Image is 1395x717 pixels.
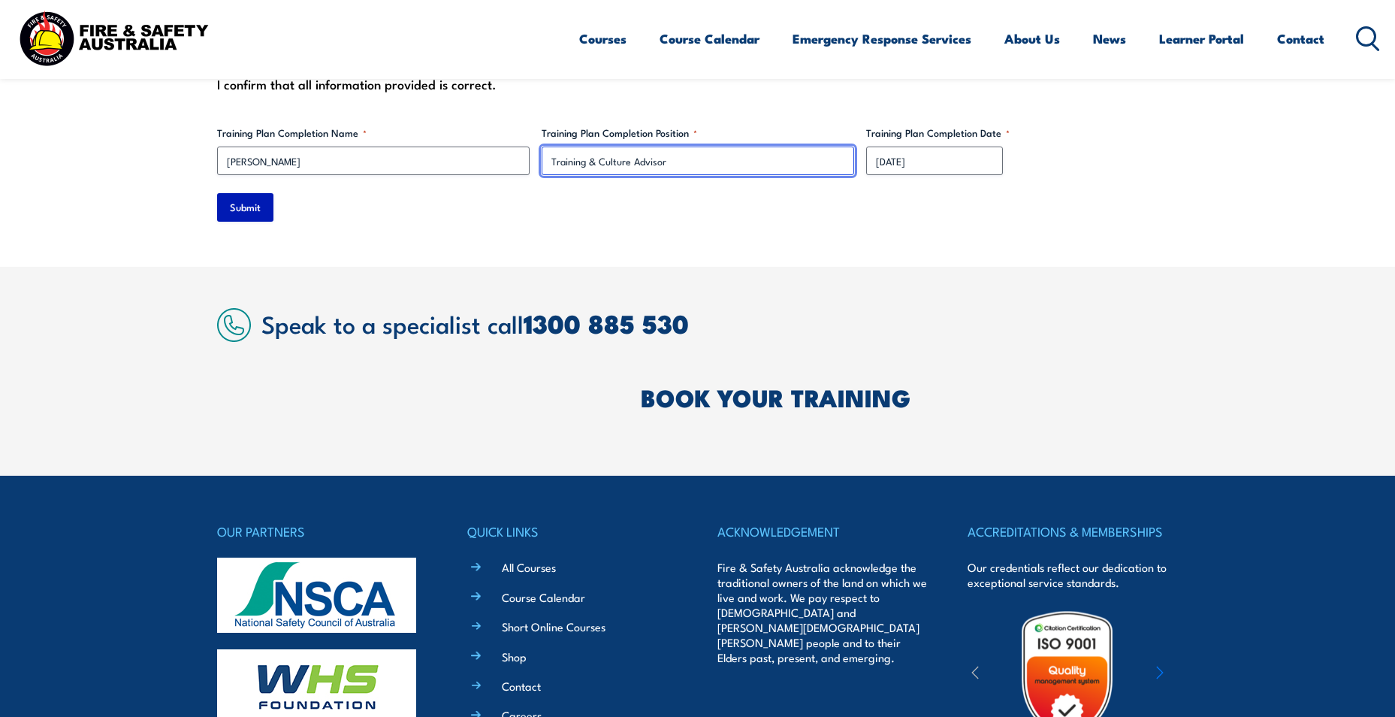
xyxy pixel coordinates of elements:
a: Contact [1277,19,1324,59]
label: Training Plan Completion Date [866,126,1179,141]
label: Training Plan Completion Position [542,126,854,141]
div: I confirm that all information provided is correct. [217,73,1179,95]
a: News [1093,19,1126,59]
a: Contact [502,678,541,694]
a: Learner Portal [1159,19,1244,59]
h4: ACCREDITATIONS & MEMBERSHIPS [968,521,1178,542]
a: Emergency Response Services [793,19,971,59]
a: Short Online Courses [502,619,605,634]
h2: Speak to a specialist call [261,310,1179,337]
input: Submit [217,193,273,222]
h4: OUR PARTNERS [217,521,427,542]
input: dd/mm/yyyy [866,147,1003,175]
p: Fire & Safety Australia acknowledge the traditional owners of the land on which we live and work.... [717,560,928,665]
h4: ACKNOWLEDGEMENT [717,521,928,542]
a: Course Calendar [660,19,759,59]
a: All Courses [502,559,556,575]
img: nsca-logo-footer [217,558,416,633]
p: Our credentials reflect our dedication to exceptional service standards. [968,560,1178,590]
img: ewpa-logo [1134,649,1264,701]
a: Shop [502,649,527,664]
a: Course Calendar [502,589,585,605]
a: 1300 885 530 [524,303,689,343]
h4: QUICK LINKS [467,521,678,542]
h2: BOOK YOUR TRAINING [641,386,1179,407]
a: Courses [579,19,627,59]
a: About Us [1004,19,1060,59]
label: Training Plan Completion Name [217,126,530,141]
